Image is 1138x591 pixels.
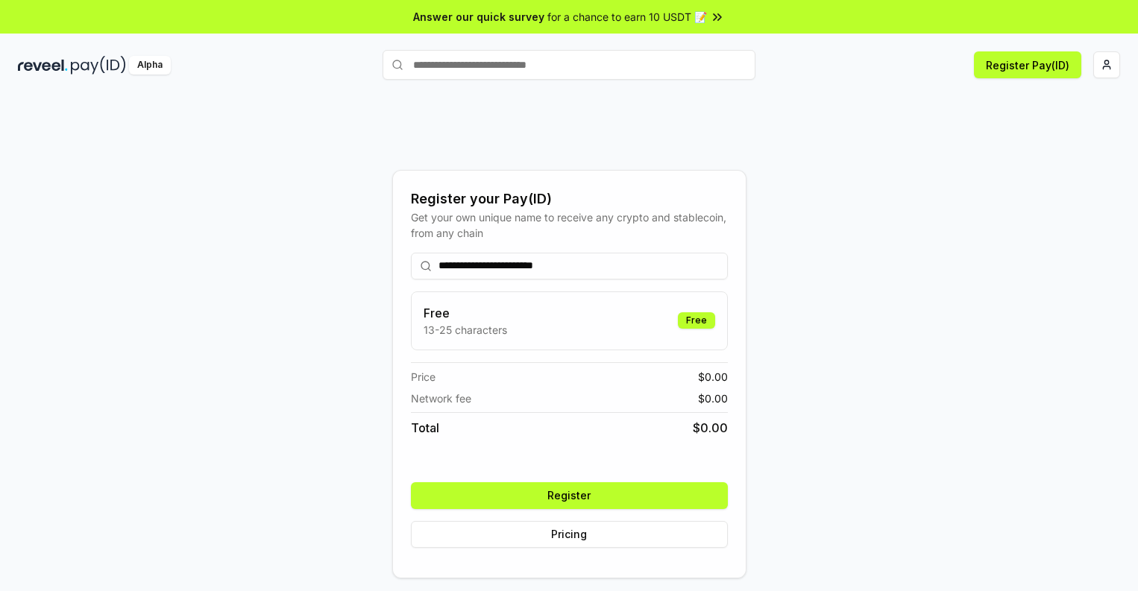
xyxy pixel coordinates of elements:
[129,56,171,75] div: Alpha
[424,322,507,338] p: 13-25 characters
[71,56,126,75] img: pay_id
[411,369,436,385] span: Price
[678,312,715,329] div: Free
[698,369,728,385] span: $ 0.00
[411,419,439,437] span: Total
[424,304,507,322] h3: Free
[411,209,728,241] div: Get your own unique name to receive any crypto and stablecoin, from any chain
[547,9,707,25] span: for a chance to earn 10 USDT 📝
[411,391,471,406] span: Network fee
[413,9,544,25] span: Answer our quick survey
[411,482,728,509] button: Register
[698,391,728,406] span: $ 0.00
[411,189,728,209] div: Register your Pay(ID)
[974,51,1081,78] button: Register Pay(ID)
[18,56,68,75] img: reveel_dark
[411,521,728,548] button: Pricing
[693,419,728,437] span: $ 0.00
